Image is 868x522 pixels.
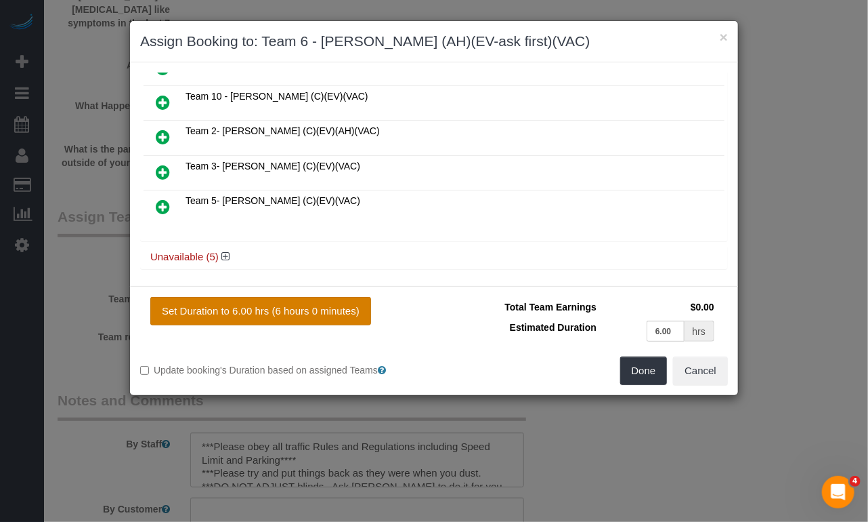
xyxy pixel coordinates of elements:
[150,297,371,325] button: Set Duration to 6.00 hrs (6 hours 0 minutes)
[822,476,854,508] iframe: Intercom live chat
[140,31,728,52] h3: Assign Booking to: Team 6 - [PERSON_NAME] (AH)(EV-ask first)(VAC)
[186,161,360,172] span: Team 3- [PERSON_NAME] (C)(EV)(VAC)
[186,125,380,136] span: Team 2- [PERSON_NAME] (C)(EV)(AH)(VAC)
[685,321,714,342] div: hrs
[720,30,728,44] button: ×
[600,297,718,317] td: $0.00
[510,322,596,333] span: Estimated Duration
[850,476,861,487] span: 4
[186,195,360,206] span: Team 5- [PERSON_NAME] (C)(EV)(VAC)
[444,297,600,317] td: Total Team Earnings
[186,91,368,102] span: Team 10 - [PERSON_NAME] (C)(EV)(VAC)
[673,357,728,385] button: Cancel
[620,357,668,385] button: Done
[140,366,149,375] input: Update booking's Duration based on assigned Teams
[140,363,424,377] label: Update booking's Duration based on assigned Teams
[150,252,718,263] h4: Unavailable (5)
